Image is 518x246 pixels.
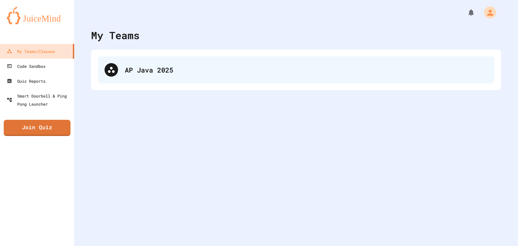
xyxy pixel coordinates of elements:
div: My Notifications [455,7,477,18]
div: My Teams [91,28,140,43]
div: AP Java 2025 [98,56,494,83]
a: Join Quiz [4,120,70,136]
div: My Account [477,5,498,20]
img: logo-orange.svg [7,7,67,24]
div: Smart Doorbell & Ping Pong Launcher [7,92,71,108]
div: AP Java 2025 [125,65,488,75]
div: Quiz Reports [7,77,46,85]
div: Code Sandbox [7,62,46,70]
div: My Teams/Classes [7,47,55,55]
